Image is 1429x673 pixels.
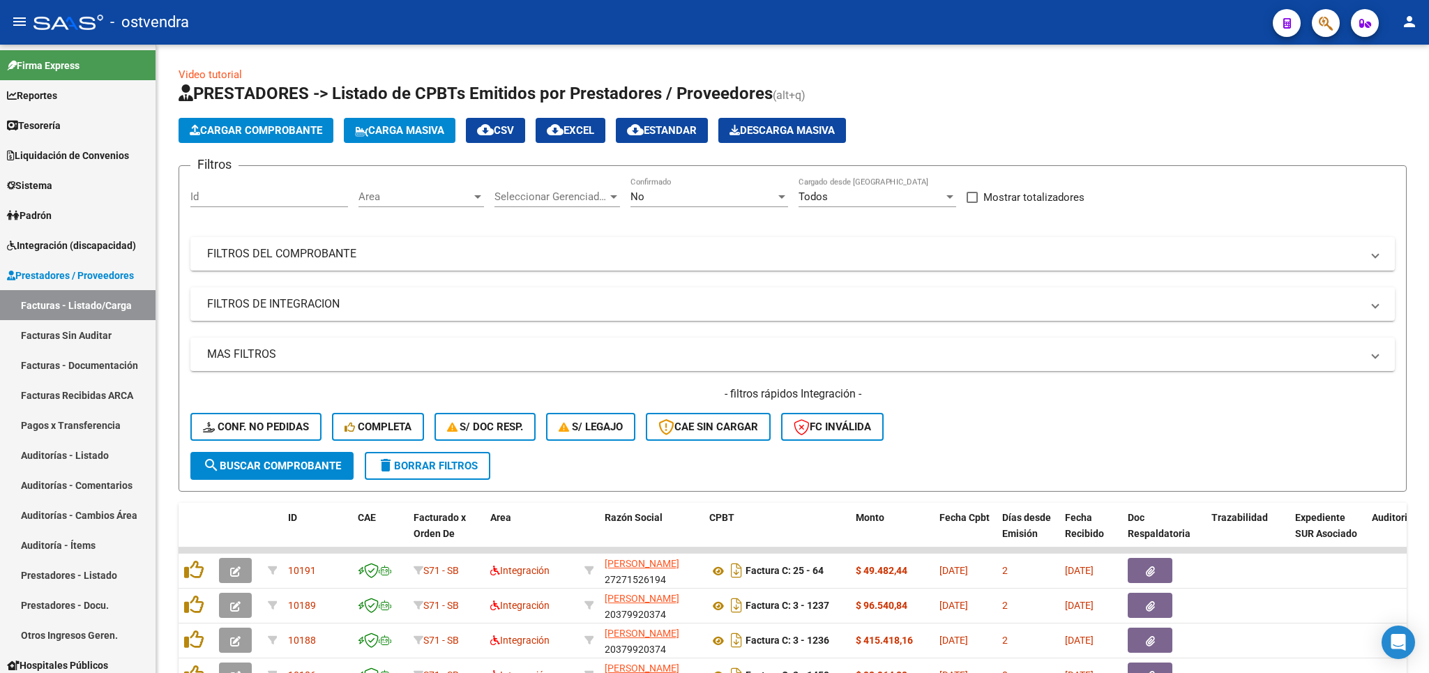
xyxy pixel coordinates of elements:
span: (alt+q) [773,89,806,102]
button: S/ Doc Resp. [434,413,536,441]
span: 10188 [288,635,316,646]
span: S71 - SB [423,600,459,611]
mat-icon: cloud_download [477,121,494,138]
span: Fecha Recibido [1065,512,1104,539]
mat-panel-title: MAS FILTROS [207,347,1361,362]
strong: $ 415.418,16 [856,635,913,646]
span: Area [490,512,511,523]
span: ID [288,512,297,523]
span: Prestadores / Proveedores [7,268,134,283]
span: [DATE] [939,635,968,646]
span: Padrón [7,208,52,223]
button: Estandar [616,118,708,143]
span: [DATE] [1065,635,1094,646]
datatable-header-cell: Fecha Recibido [1059,503,1122,564]
span: S/ legajo [559,421,623,433]
span: CAE SIN CARGAR [658,421,758,433]
datatable-header-cell: Monto [850,503,934,564]
datatable-header-cell: CAE [352,503,408,564]
strong: $ 96.540,84 [856,600,907,611]
app-download-masive: Descarga masiva de comprobantes (adjuntos) [718,118,846,143]
span: Conf. no pedidas [203,421,309,433]
button: Descarga Masiva [718,118,846,143]
mat-icon: cloud_download [547,121,564,138]
button: Carga Masiva [344,118,455,143]
span: CPBT [709,512,734,523]
span: CAE [358,512,376,523]
datatable-header-cell: CPBT [704,503,850,564]
i: Descargar documento [727,559,746,582]
span: Completa [345,421,411,433]
span: Integración [490,565,550,576]
span: Firma Express [7,58,80,73]
span: Area [358,190,471,203]
span: S/ Doc Resp. [447,421,524,433]
span: CSV [477,124,514,137]
button: CAE SIN CARGAR [646,413,771,441]
span: Trazabilidad [1211,512,1268,523]
datatable-header-cell: ID [282,503,352,564]
button: Borrar Filtros [365,452,490,480]
mat-icon: delete [377,457,394,474]
datatable-header-cell: Doc Respaldatoria [1122,503,1206,564]
span: No [630,190,644,203]
button: CSV [466,118,525,143]
mat-icon: person [1401,13,1418,30]
span: Buscar Comprobante [203,460,341,472]
datatable-header-cell: Días desde Emisión [997,503,1059,564]
span: Expediente SUR Asociado [1295,512,1357,539]
button: EXCEL [536,118,605,143]
strong: Factura C: 25 - 64 [746,566,824,577]
span: Integración [490,635,550,646]
span: 2 [1002,635,1008,646]
datatable-header-cell: Expediente SUR Asociado [1290,503,1366,564]
datatable-header-cell: Facturado x Orden De [408,503,485,564]
span: S71 - SB [423,635,459,646]
span: EXCEL [547,124,594,137]
mat-expansion-panel-header: MAS FILTROS [190,338,1395,371]
div: 27271526194 [605,556,698,585]
span: [DATE] [1065,600,1094,611]
span: Facturado x Orden De [414,512,466,539]
span: [PERSON_NAME] [605,628,679,639]
span: Cargar Comprobante [190,124,322,137]
span: Liquidación de Convenios [7,148,129,163]
span: [DATE] [939,600,968,611]
span: PRESTADORES -> Listado de CPBTs Emitidos por Prestadores / Proveedores [179,84,773,103]
button: Completa [332,413,424,441]
mat-icon: cloud_download [627,121,644,138]
span: - ostvendra [110,7,189,38]
mat-expansion-panel-header: FILTROS DE INTEGRACION [190,287,1395,321]
span: 2 [1002,600,1008,611]
span: Auditoria [1372,512,1413,523]
span: Hospitales Públicos [7,658,108,673]
span: Carga Masiva [355,124,444,137]
span: FC Inválida [794,421,871,433]
datatable-header-cell: Trazabilidad [1206,503,1290,564]
span: Integración [490,600,550,611]
i: Descargar documento [727,594,746,617]
span: 2 [1002,565,1008,576]
button: Cargar Comprobante [179,118,333,143]
datatable-header-cell: Razón Social [599,503,704,564]
div: 20379920374 [605,591,698,620]
span: Sistema [7,178,52,193]
span: Monto [856,512,884,523]
span: Razón Social [605,512,663,523]
h3: Filtros [190,155,239,174]
mat-panel-title: FILTROS DE INTEGRACION [207,296,1361,312]
button: S/ legajo [546,413,635,441]
span: Borrar Filtros [377,460,478,472]
button: Conf. no pedidas [190,413,322,441]
span: [DATE] [1065,565,1094,576]
span: Integración (discapacidad) [7,238,136,253]
span: Reportes [7,88,57,103]
span: Descarga Masiva [729,124,835,137]
h4: - filtros rápidos Integración - [190,386,1395,402]
strong: Factura C: 3 - 1237 [746,600,829,612]
span: 10191 [288,565,316,576]
span: [DATE] [939,565,968,576]
button: Buscar Comprobante [190,452,354,480]
strong: $ 49.482,44 [856,565,907,576]
span: 10189 [288,600,316,611]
